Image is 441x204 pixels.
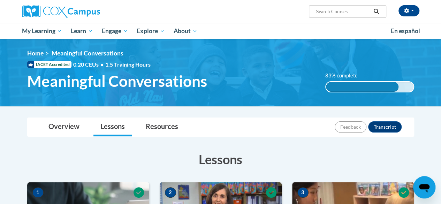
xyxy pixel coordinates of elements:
button: Search [371,7,381,16]
span: About [174,27,197,35]
label: 83% complete [325,72,365,80]
img: Cox Campus [22,5,100,18]
span: Meaningful Conversations [52,50,123,57]
a: Resources [139,118,185,136]
button: Feedback [335,121,366,133]
span: 3 [297,187,309,198]
span: Explore [137,27,165,35]
iframe: Button to launch messaging window, conversation in progress [413,176,435,198]
span: Engage [102,27,128,35]
h3: Lessons [27,151,414,168]
a: Learn [66,23,97,39]
span: 1.5 Training Hours [105,61,151,68]
a: Overview [41,118,86,136]
span: • [100,61,104,68]
span: IACET Accredited [27,61,71,68]
button: Account Settings [398,5,419,16]
a: My Learning [17,23,67,39]
a: En español [386,24,425,38]
span: En español [391,27,420,35]
div: Main menu [17,23,425,39]
a: About [169,23,202,39]
button: Transcript [368,121,402,133]
a: Engage [97,23,132,39]
a: Home [27,50,44,57]
div: 83% complete [326,82,398,92]
span: My Learning [22,27,62,35]
a: Cox Campus [22,5,147,18]
a: Explore [132,23,169,39]
input: Search Courses [315,7,371,16]
a: Lessons [93,118,132,136]
span: 1 [32,187,44,198]
span: Meaningful Conversations [27,72,207,90]
span: 0.20 CEUs [73,61,105,68]
span: 2 [165,187,176,198]
span: Learn [71,27,93,35]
